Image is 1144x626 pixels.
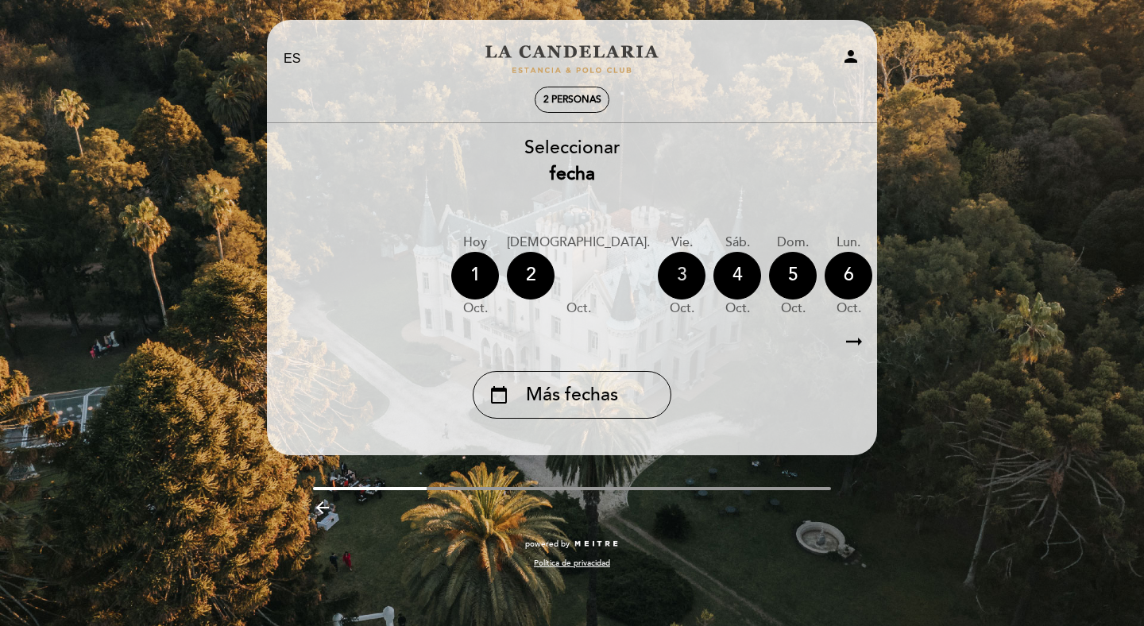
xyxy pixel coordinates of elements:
[825,234,872,252] div: lun.
[489,381,508,408] i: calendar_today
[769,252,817,299] div: 5
[825,299,872,318] div: oct.
[534,558,610,569] a: Política de privacidad
[658,234,705,252] div: vie.
[842,325,866,359] i: arrow_right_alt
[451,234,499,252] div: Hoy
[713,234,761,252] div: sáb.
[825,252,872,299] div: 6
[658,299,705,318] div: oct.
[473,37,671,81] a: LA CANDELARIA
[451,252,499,299] div: 1
[713,252,761,299] div: 4
[525,539,570,550] span: powered by
[507,234,650,252] div: [DEMOGRAPHIC_DATA].
[526,382,618,408] span: Más fechas
[507,252,555,299] div: 2
[266,135,878,187] div: Seleccionar
[525,539,619,550] a: powered by
[713,299,761,318] div: oct.
[574,540,619,548] img: MEITRE
[658,252,705,299] div: 3
[543,94,601,106] span: 2 personas
[769,234,817,252] div: dom.
[451,299,499,318] div: oct.
[507,299,650,318] div: oct.
[841,47,860,66] i: person
[841,47,860,71] button: person
[550,163,595,185] b: fecha
[313,498,332,517] i: arrow_backward
[769,299,817,318] div: oct.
